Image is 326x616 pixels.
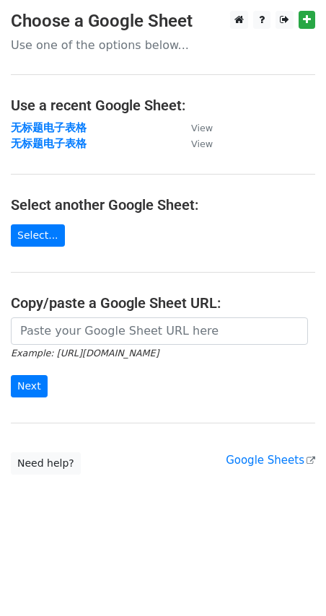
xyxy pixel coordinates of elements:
small: View [191,138,213,149]
p: Use one of the options below... [11,38,315,53]
a: 无标题电子表格 [11,137,87,150]
small: Example: [URL][DOMAIN_NAME] [11,348,159,358]
input: Next [11,375,48,397]
iframe: Chat Widget [254,547,326,616]
a: Google Sheets [226,454,315,467]
small: View [191,123,213,133]
a: Need help? [11,452,81,475]
a: View [177,137,213,150]
input: Paste your Google Sheet URL here [11,317,308,345]
a: Select... [11,224,65,247]
h4: Use a recent Google Sheet: [11,97,315,114]
h4: Select another Google Sheet: [11,196,315,214]
a: 无标题电子表格 [11,121,87,134]
h4: Copy/paste a Google Sheet URL: [11,294,315,312]
a: View [177,121,213,134]
h3: Choose a Google Sheet [11,11,315,32]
